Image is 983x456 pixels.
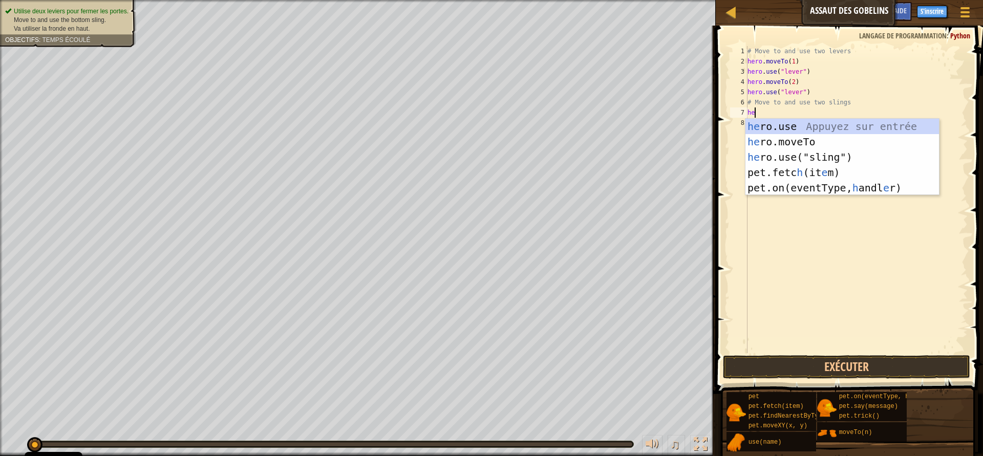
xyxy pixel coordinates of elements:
[817,423,837,443] img: portrait.png
[817,398,837,418] img: portrait.png
[839,429,872,436] span: moveTo(n)
[952,2,978,26] button: Afficher le menu
[917,6,947,18] button: S'inscrire
[5,36,39,44] span: Objectifs
[839,403,898,410] span: pet.say(message)
[730,118,747,128] div: 8
[690,435,711,456] button: Basculer en plein écran
[749,403,804,410] span: pet.fetch(item)
[839,393,935,400] span: pet.on(eventType, handler)
[39,36,42,44] span: :
[726,433,746,452] img: portrait.png
[726,403,746,422] img: portrait.png
[668,435,685,456] button: ♫
[730,97,747,107] div: 6
[14,16,106,24] span: Move to and use the bottom sling.
[42,36,90,44] span: temps écoulé
[749,439,782,446] span: use(name)
[670,437,680,452] span: ♫
[730,56,747,67] div: 2
[14,25,90,32] span: Va utiliser la fronde en haut.
[723,355,970,379] button: Exécuter
[5,16,129,25] li: Move to and use the bottom sling.
[749,422,807,429] span: pet.moveXY(x, y)
[947,31,950,40] span: :
[749,412,848,420] span: pet.findNearestByType(type)
[730,46,747,56] div: 1
[749,393,760,400] span: pet
[839,412,880,420] span: pet.trick()
[5,7,129,16] li: Utilise deux leviers pour fermer les portes.
[642,435,663,456] button: Ajuster le volume
[859,31,947,40] span: Langage de programmation
[5,25,129,33] li: Va utiliser la fronde en haut.
[730,107,747,118] div: 7
[730,67,747,77] div: 3
[14,8,129,15] span: Utilise deux leviers pour fermer les portes.
[730,87,747,97] div: 5
[950,31,970,40] span: Python
[730,77,747,87] div: 4
[894,6,907,15] span: Aide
